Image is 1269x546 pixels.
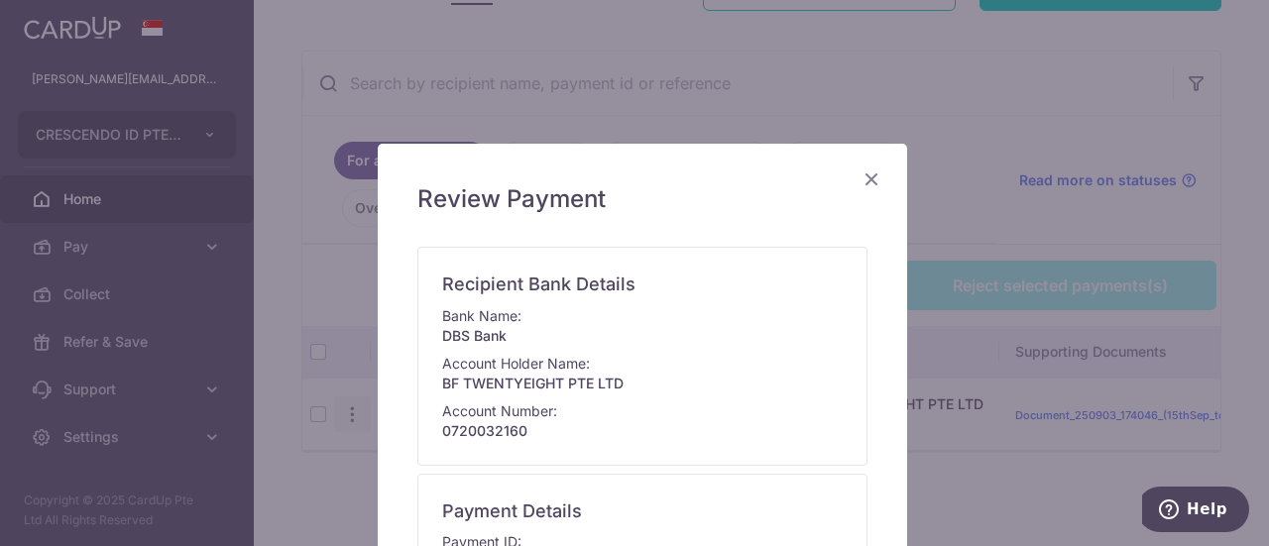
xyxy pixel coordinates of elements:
[442,326,843,346] p: DBS Bank
[442,374,843,393] p: BF TWENTYEIGHT PTE LTD
[442,354,590,374] p: Account Holder Name:
[442,401,557,421] p: Account Number:
[860,167,883,191] button: Close
[442,306,521,326] p: Bank Name:
[442,500,843,523] h6: Payment Details
[1142,487,1249,536] iframe: Opens a widget where you can find more information
[417,183,867,215] h5: Review Payment
[442,421,843,441] p: 0720032160
[442,273,843,296] h6: Recipient Bank Details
